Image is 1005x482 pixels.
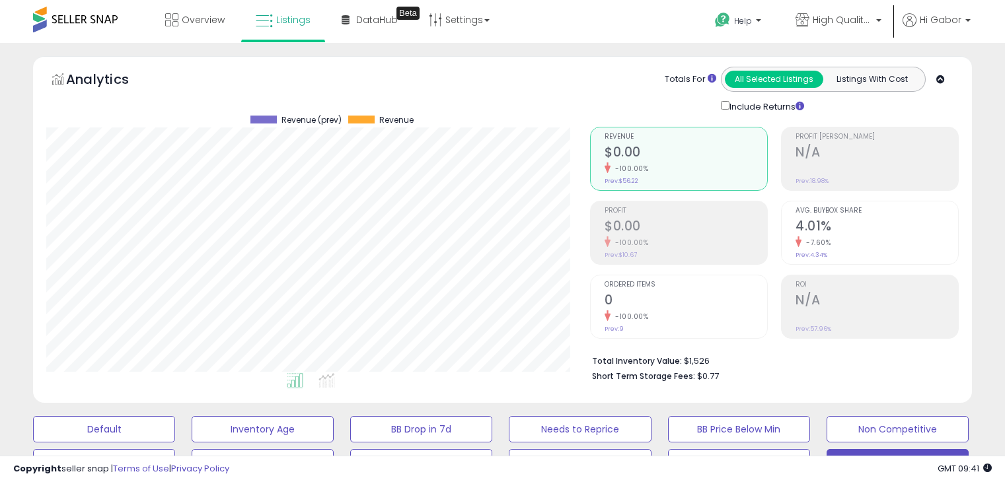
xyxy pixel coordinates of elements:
small: Prev: 4.34% [796,251,827,259]
span: Listings [276,13,311,26]
small: -7.60% [801,238,831,248]
span: Revenue [605,133,767,141]
h2: $0.00 [605,219,767,236]
small: Prev: $56.22 [605,177,638,185]
span: Overview [182,13,225,26]
button: Non Competitive [827,416,969,442]
span: Profit [605,207,767,215]
h2: 0 [605,293,767,310]
button: Default [33,416,175,442]
span: High Quality Good Prices [813,13,872,26]
small: -100.00% [611,164,648,174]
a: Terms of Use [113,462,169,475]
a: Hi Gabor [903,13,971,43]
small: Prev: 57.96% [796,325,831,333]
h2: N/A [796,145,958,162]
button: BB Drop in 7d [350,416,492,442]
li: $1,526 [592,352,949,368]
a: Help [704,2,774,43]
i: Get Help [714,12,731,28]
button: Inventory Age [192,416,334,442]
span: Revenue (prev) [281,116,342,125]
span: ROI [796,281,958,289]
small: Prev: 9 [605,325,624,333]
b: Short Term Storage Fees: [592,370,695,382]
span: Help [734,15,752,26]
h5: Analytics [66,70,155,92]
div: Include Returns [711,98,820,114]
span: Revenue [379,116,414,125]
b: Total Inventory Value: [592,355,682,366]
button: All Selected Listings [725,71,823,88]
span: Avg. Buybox Share [796,207,958,215]
button: Needs to Reprice [509,416,651,442]
span: DataHub [356,13,398,26]
div: Totals For [665,73,716,86]
small: Prev: 18.98% [796,177,829,185]
h2: $0.00 [605,145,767,162]
h2: N/A [796,293,958,310]
span: $0.77 [697,370,719,382]
small: Prev: $10.67 [605,251,637,259]
strong: Copyright [13,462,61,475]
small: -100.00% [611,312,648,322]
div: Tooltip anchor [396,7,420,20]
span: Hi Gabor [920,13,961,26]
span: Ordered Items [605,281,767,289]
span: Profit [PERSON_NAME] [796,133,958,141]
span: 2025-09-8 09:41 GMT [938,462,992,475]
h2: 4.01% [796,219,958,236]
button: BB Price Below Min [668,416,810,442]
div: seller snap | | [13,463,229,475]
a: Privacy Policy [171,462,229,475]
small: -100.00% [611,238,648,248]
button: Listings With Cost [823,71,921,88]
